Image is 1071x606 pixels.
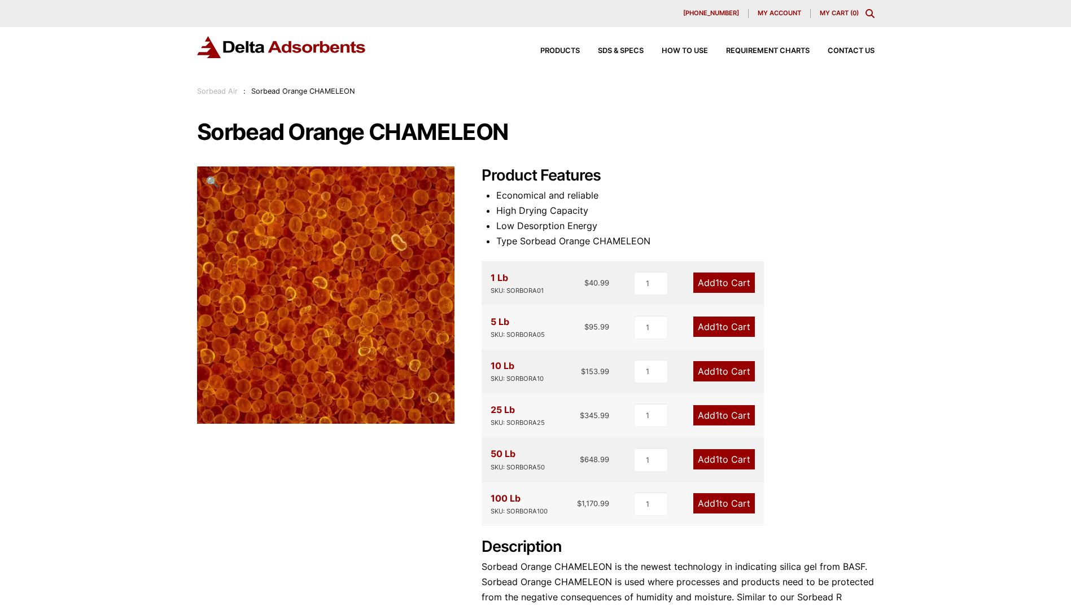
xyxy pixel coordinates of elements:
[197,36,366,58] img: Delta Adsorbents
[580,47,644,55] a: SDS & SPECS
[644,47,708,55] a: How to Use
[491,286,544,296] div: SKU: SORBORA01
[577,499,582,508] span: $
[581,367,585,376] span: $
[584,322,589,331] span: $
[584,278,589,287] span: $
[577,499,609,508] bdi: 1,170.99
[251,87,355,95] span: Sorbead Orange CHAMELEON
[496,234,875,249] li: Type Sorbead Orange CHAMELEON
[715,410,719,421] span: 1
[197,166,454,424] img: Sorbead Orange CHAMELEON
[580,411,609,420] bdi: 345.99
[206,175,219,188] span: 🔍
[662,47,708,55] span: How to Use
[715,454,719,465] span: 1
[491,270,544,296] div: 1 Lb
[708,47,810,55] a: Requirement Charts
[580,455,584,464] span: $
[491,314,545,340] div: 5 Lb
[491,374,544,384] div: SKU: SORBORA10
[491,418,545,428] div: SKU: SORBORA25
[584,278,609,287] bdi: 40.99
[715,366,719,377] span: 1
[693,273,755,293] a: Add1to Cart
[482,166,875,185] h2: Product Features
[598,47,644,55] span: SDS & SPECS
[522,47,580,55] a: Products
[693,493,755,513] a: Add1to Cart
[197,120,875,144] h1: Sorbead Orange CHAMELEON
[758,10,801,16] span: My account
[726,47,810,55] span: Requirement Charts
[715,277,719,288] span: 1
[828,47,875,55] span: Contact Us
[715,321,719,332] span: 1
[496,203,875,218] li: High Drying Capacity
[693,361,755,381] a: Add1to Cart
[496,218,875,234] li: Low Desorption Energy
[693,317,755,337] a: Add1to Cart
[810,47,875,55] a: Contact Us
[491,462,545,473] div: SKU: SORBORA50
[584,322,609,331] bdi: 95.99
[491,358,544,384] div: 10 Lb
[197,288,454,300] a: Sorbead Orange CHAMELEON
[693,405,755,425] a: Add1to Cart
[674,9,749,18] a: [PHONE_NUMBER]
[580,411,584,420] span: $
[482,538,875,556] h2: Description
[491,446,545,472] div: 50 Lb
[683,10,739,16] span: [PHONE_NUMBER]
[496,188,875,203] li: Economical and reliable
[491,491,548,517] div: 100 Lb
[540,47,580,55] span: Products
[820,9,859,17] a: My Cart (0)
[693,449,755,469] a: Add1to Cart
[491,506,548,517] div: SKU: SORBORA100
[749,9,811,18] a: My account
[491,330,545,340] div: SKU: SORBORA05
[491,402,545,428] div: 25 Lb
[197,166,228,197] a: View full-screen image gallery
[243,87,246,95] span: :
[580,455,609,464] bdi: 648.99
[581,367,609,376] bdi: 153.99
[853,9,856,17] span: 0
[715,498,719,509] span: 1
[865,9,875,18] div: Toggle Modal Content
[197,87,238,95] a: Sorbead Air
